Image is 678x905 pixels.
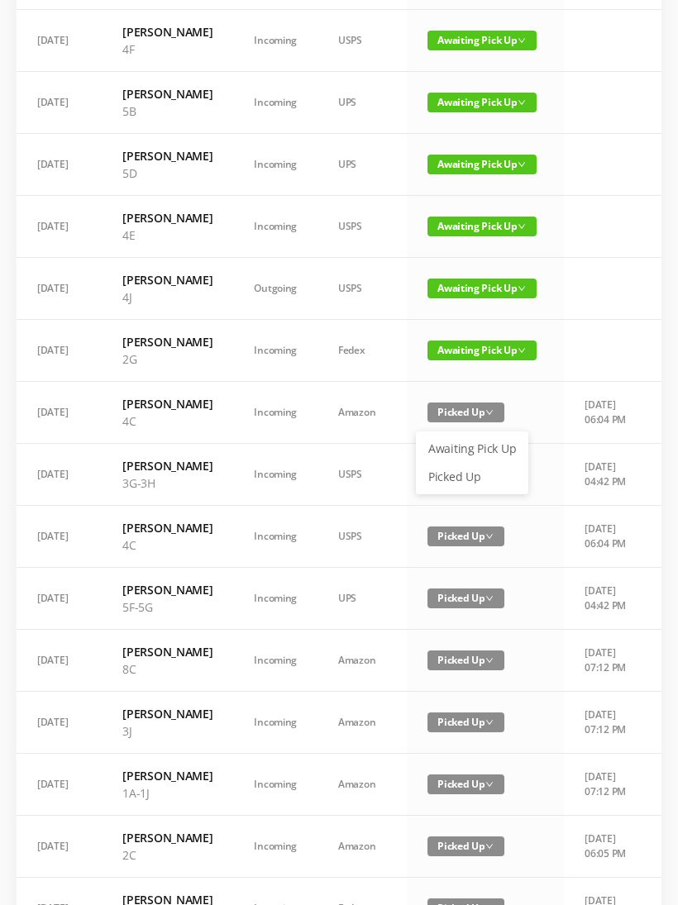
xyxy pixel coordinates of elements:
td: Incoming [233,320,318,382]
span: Picked Up [427,774,504,794]
td: UPS [318,568,407,630]
td: USPS [318,196,407,258]
p: 5B [122,102,212,120]
h6: [PERSON_NAME] [122,767,212,784]
p: 4F [122,40,212,58]
i: icon: down [485,656,494,664]
td: Incoming [233,382,318,444]
td: [DATE] 06:04 PM [564,506,651,568]
td: [DATE] [17,134,102,196]
td: Amazon [318,692,407,754]
td: USPS [318,444,407,506]
td: Incoming [233,10,318,72]
h6: [PERSON_NAME] [122,705,212,722]
td: [DATE] [17,692,102,754]
p: 3J [122,722,212,740]
i: icon: down [485,842,494,850]
h6: [PERSON_NAME] [122,457,212,474]
td: [DATE] 06:04 PM [564,382,651,444]
i: icon: down [518,36,526,45]
td: Incoming [233,816,318,878]
td: UPS [318,134,407,196]
td: [DATE] 07:12 PM [564,692,651,754]
i: icon: down [518,346,526,355]
td: [DATE] [17,816,102,878]
td: Incoming [233,692,318,754]
td: Outgoing [233,258,318,320]
h6: [PERSON_NAME] [122,643,212,660]
p: 4E [122,226,212,244]
td: [DATE] 06:05 PM [564,816,651,878]
td: Incoming [233,754,318,816]
span: Awaiting Pick Up [427,155,537,174]
p: 5F-5G [122,598,212,616]
td: [DATE] [17,630,102,692]
span: Picked Up [427,712,504,732]
td: [DATE] [17,506,102,568]
span: Picked Up [427,588,504,608]
p: 2G [122,350,212,368]
td: Fedex [318,320,407,382]
h6: [PERSON_NAME] [122,581,212,598]
td: [DATE] [17,754,102,816]
h6: [PERSON_NAME] [122,333,212,350]
td: USPS [318,258,407,320]
i: icon: down [485,718,494,726]
td: Amazon [318,816,407,878]
p: 4C [122,536,212,554]
td: [DATE] [17,72,102,134]
i: icon: down [518,284,526,293]
i: icon: down [485,780,494,788]
td: Incoming [233,630,318,692]
a: Picked Up [418,464,526,490]
span: Picked Up [427,402,504,422]
i: icon: down [518,222,526,231]
td: [DATE] [17,320,102,382]
span: Awaiting Pick Up [427,341,537,360]
td: Incoming [233,444,318,506]
td: Incoming [233,568,318,630]
a: Awaiting Pick Up [418,436,526,462]
h6: [PERSON_NAME] [122,85,212,102]
p: 1A-1J [122,784,212,802]
p: 5D [122,164,212,182]
p: 8C [122,660,212,678]
td: [DATE] [17,568,102,630]
td: [DATE] [17,444,102,506]
td: [DATE] [17,258,102,320]
span: Picked Up [427,526,504,546]
td: [DATE] 07:12 PM [564,754,651,816]
td: [DATE] 07:12 PM [564,630,651,692]
p: 4J [122,288,212,306]
p: 4C [122,412,212,430]
span: Awaiting Pick Up [427,279,537,298]
h6: [PERSON_NAME] [122,829,212,846]
td: [DATE] 04:42 PM [564,568,651,630]
td: Amazon [318,754,407,816]
h6: [PERSON_NAME] [122,519,212,536]
i: icon: down [518,98,526,107]
p: 2C [122,846,212,864]
h6: [PERSON_NAME] [122,271,212,288]
span: Picked Up [427,836,504,856]
td: USPS [318,506,407,568]
span: Awaiting Pick Up [427,93,537,112]
h6: [PERSON_NAME] [122,23,212,40]
i: icon: down [485,594,494,603]
i: icon: down [485,408,494,417]
h6: [PERSON_NAME] [122,209,212,226]
td: UPS [318,72,407,134]
span: Awaiting Pick Up [427,217,537,236]
td: Incoming [233,196,318,258]
td: Amazon [318,382,407,444]
i: icon: down [485,532,494,541]
td: [DATE] 04:42 PM [564,444,651,506]
td: [DATE] [17,10,102,72]
td: Incoming [233,506,318,568]
td: Incoming [233,72,318,134]
h6: [PERSON_NAME] [122,395,212,412]
td: [DATE] [17,382,102,444]
i: icon: down [518,160,526,169]
span: Picked Up [427,650,504,670]
h6: [PERSON_NAME] [122,147,212,164]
